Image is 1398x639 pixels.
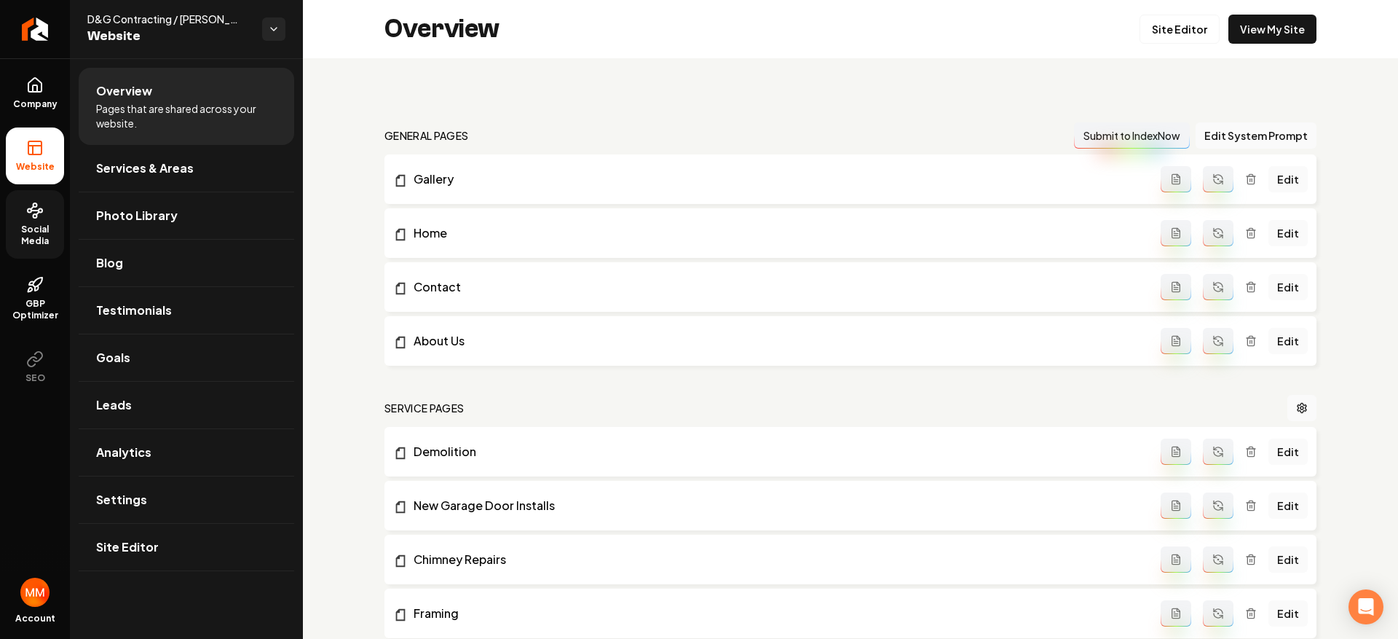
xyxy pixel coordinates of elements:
a: Edit [1268,600,1308,627]
a: Photo Library [79,192,294,239]
span: Photo Library [96,207,178,224]
a: Site Editor [79,524,294,571]
a: Edit [1268,274,1308,300]
a: Chimney Repairs [393,551,1161,568]
span: Social Media [6,224,64,247]
span: Website [87,26,250,47]
a: Company [6,65,64,122]
button: Add admin page prompt [1161,493,1191,519]
a: Services & Areas [79,145,294,192]
a: Edit [1268,220,1308,246]
a: Leads [79,382,294,428]
a: Site Editor [1140,15,1220,44]
a: Goals [79,334,294,381]
span: Goals [96,349,130,366]
span: Blog [96,254,123,272]
button: Edit System Prompt [1196,122,1316,149]
button: Submit to IndexNow [1074,122,1190,149]
button: Open user button [20,578,50,607]
img: Rebolt Logo [22,17,49,41]
span: Services & Areas [96,160,194,177]
span: Testimonials [96,302,172,319]
a: Analytics [79,429,294,476]
a: Edit [1268,166,1308,192]
a: New Garage Door Installs [393,497,1161,514]
a: Blog [79,240,294,286]
img: Matthew Meyer [20,578,50,607]
button: Add admin page prompt [1161,600,1191,627]
span: Leads [96,396,132,414]
a: Edit [1268,328,1308,354]
button: Add admin page prompt [1161,220,1191,246]
button: Add admin page prompt [1161,274,1191,300]
span: SEO [20,372,51,384]
button: Add admin page prompt [1161,546,1191,573]
span: GBP Optimizer [6,298,64,321]
a: Contact [393,278,1161,296]
button: Add admin page prompt [1161,328,1191,354]
span: Pages that are shared across your website. [96,101,277,130]
a: Edit [1268,439,1308,465]
a: Settings [79,477,294,523]
span: Website [10,161,60,173]
a: Home [393,224,1161,242]
a: About Us [393,332,1161,350]
a: Testimonials [79,287,294,334]
a: Social Media [6,190,64,259]
span: Settings [96,491,147,509]
span: Account [15,613,55,624]
a: Demolition [393,443,1161,460]
a: Framing [393,605,1161,622]
span: Overview [96,82,152,100]
h2: Service Pages [384,401,465,415]
button: SEO [6,339,64,396]
h2: Overview [384,15,499,44]
a: View My Site [1228,15,1316,44]
button: Add admin page prompt [1161,439,1191,465]
h2: general pages [384,128,469,143]
span: Analytics [96,444,151,461]
a: Edit [1268,493,1308,519]
span: D&G Contracting / [PERSON_NAME] & Goliath Contracting [87,12,250,26]
button: Add admin page prompt [1161,166,1191,192]
a: Gallery [393,170,1161,188]
a: Edit [1268,546,1308,573]
span: Company [7,98,63,110]
span: Site Editor [96,538,159,556]
a: GBP Optimizer [6,264,64,333]
div: Open Intercom Messenger [1348,589,1383,624]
